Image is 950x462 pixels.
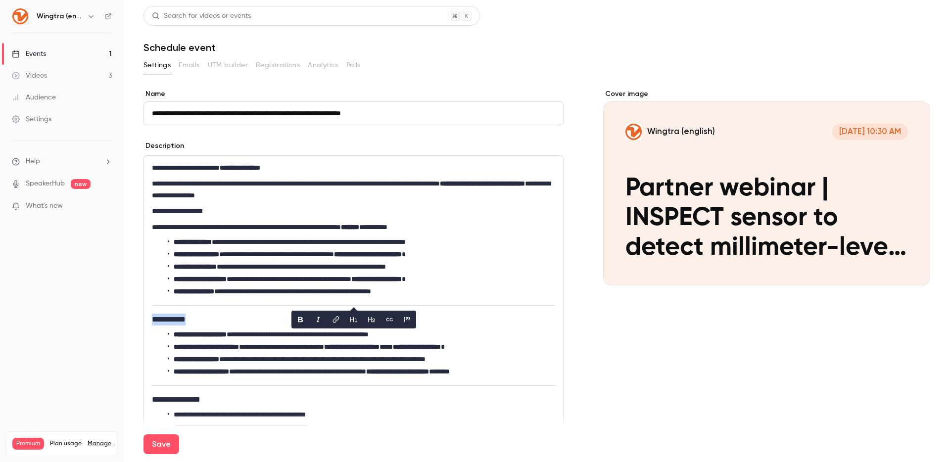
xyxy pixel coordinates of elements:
div: Events [12,49,46,59]
label: Cover image [603,89,930,99]
h6: Wingtra (english) [37,11,83,21]
button: bold [292,312,308,327]
span: Polls [346,60,361,71]
label: Description [143,141,184,151]
iframe: Noticeable Trigger [100,202,112,211]
img: Wingtra (english) [12,8,28,24]
button: Save [143,434,179,454]
div: Videos [12,71,47,81]
span: Analytics [308,60,338,71]
div: Audience [12,92,56,102]
button: link [328,312,344,327]
div: Search for videos or events [152,11,251,21]
a: SpeakerHub [26,179,65,189]
span: Help [26,156,40,167]
div: Settings [12,114,51,124]
li: help-dropdown-opener [12,156,112,167]
a: Manage [88,440,111,448]
span: What's new [26,201,63,211]
h1: Schedule event [143,42,930,53]
button: Settings [143,57,171,73]
span: Premium [12,438,44,450]
button: italic [310,312,326,327]
label: Name [143,89,564,99]
span: new [71,179,91,189]
span: Emails [179,60,199,71]
section: Cover image [603,89,930,285]
span: Registrations [256,60,300,71]
button: blockquote [399,312,415,327]
span: Plan usage [50,440,82,448]
span: UTM builder [208,60,248,71]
